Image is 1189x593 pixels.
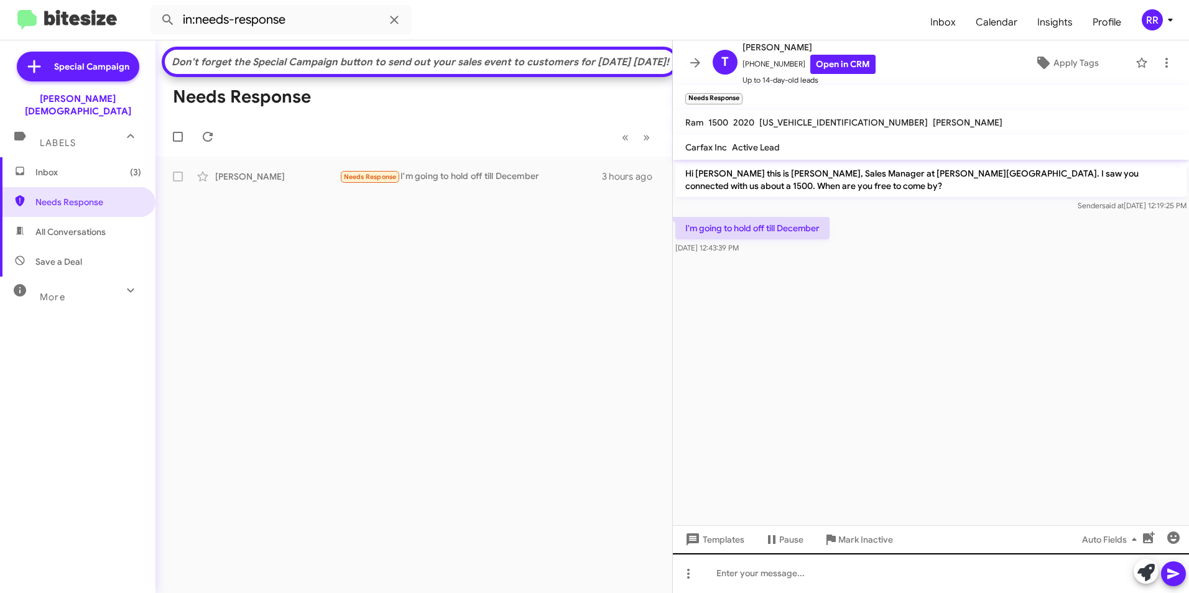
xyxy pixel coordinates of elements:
span: Apply Tags [1053,52,1099,74]
span: (3) [130,166,141,178]
span: Up to 14-day-old leads [743,74,876,86]
a: Inbox [920,4,966,40]
a: Calendar [966,4,1027,40]
span: [PERSON_NAME] [743,40,876,55]
button: Previous [614,124,636,150]
button: Apply Tags [1003,52,1129,74]
span: Carfax Inc [685,142,727,153]
div: I'm going to hold off till December [340,170,602,184]
div: Don't forget the Special Campaign button to send out your sales event to customers for [DATE] [DA... [171,56,670,68]
div: RR [1142,9,1163,30]
button: Mark Inactive [813,528,903,551]
a: Profile [1083,4,1131,40]
span: [PHONE_NUMBER] [743,55,876,74]
span: » [643,129,650,145]
small: Needs Response [685,93,743,104]
span: Ram [685,117,703,128]
div: [PERSON_NAME] [215,170,340,183]
span: Labels [40,137,76,149]
span: [DATE] 12:43:39 PM [675,243,739,252]
a: Special Campaign [17,52,139,81]
span: More [40,292,65,303]
button: Pause [754,528,813,551]
span: T [721,52,729,72]
span: Sender [DATE] 12:19:25 PM [1078,201,1187,210]
nav: Page navigation example [615,124,657,150]
p: I'm going to hold off till December [675,217,830,239]
button: Templates [673,528,754,551]
span: 1500 [708,117,728,128]
span: « [622,129,629,145]
span: Special Campaign [54,60,129,73]
button: RR [1131,9,1175,30]
span: [US_VEHICLE_IDENTIFICATION_NUMBER] [759,117,928,128]
span: 2020 [733,117,754,128]
div: 3 hours ago [602,170,662,183]
a: Insights [1027,4,1083,40]
span: Inbox [35,166,141,178]
span: Active Lead [732,142,780,153]
input: Search [150,5,412,35]
button: Auto Fields [1072,528,1152,551]
span: All Conversations [35,226,106,238]
span: Needs Response [344,173,397,181]
p: Hi [PERSON_NAME] this is [PERSON_NAME], Sales Manager at [PERSON_NAME][GEOGRAPHIC_DATA]. I saw yo... [675,162,1187,197]
span: Pause [779,528,803,551]
span: [PERSON_NAME] [933,117,1002,128]
a: Open in CRM [810,55,876,74]
button: Next [636,124,657,150]
h1: Needs Response [173,87,311,107]
span: Auto Fields [1082,528,1142,551]
span: Templates [683,528,744,551]
span: Save a Deal [35,255,82,268]
span: Mark Inactive [838,528,893,551]
span: said at [1102,201,1124,210]
span: Needs Response [35,196,141,208]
